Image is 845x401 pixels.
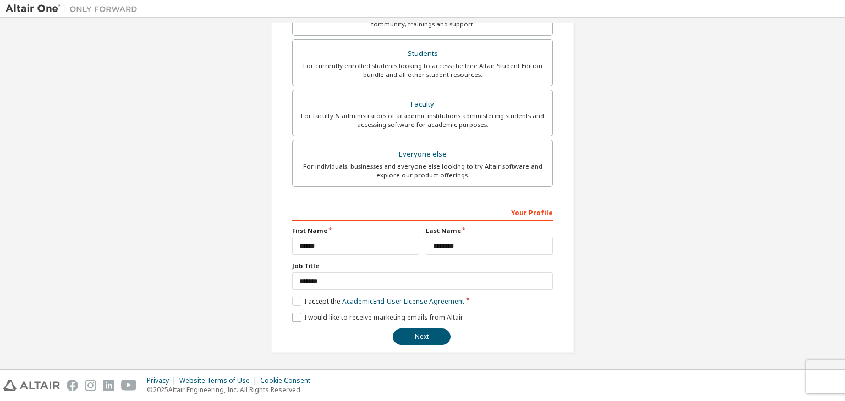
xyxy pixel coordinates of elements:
[179,376,260,385] div: Website Terms of Use
[121,380,137,391] img: youtube.svg
[292,313,463,322] label: I would like to receive marketing emails from Altair
[299,162,546,180] div: For individuals, businesses and everyone else looking to try Altair software and explore our prod...
[260,376,317,385] div: Cookie Consent
[299,112,546,129] div: For faculty & administrators of academic institutions administering students and accessing softwa...
[292,261,553,270] label: Job Title
[85,380,96,391] img: instagram.svg
[147,385,317,394] p: © 2025 Altair Engineering, Inc. All Rights Reserved.
[103,380,114,391] img: linkedin.svg
[292,226,419,235] label: First Name
[3,380,60,391] img: altair_logo.svg
[67,380,78,391] img: facebook.svg
[6,3,143,14] img: Altair One
[147,376,179,385] div: Privacy
[299,97,546,112] div: Faculty
[292,203,553,221] div: Your Profile
[299,62,546,79] div: For currently enrolled students looking to access the free Altair Student Edition bundle and all ...
[342,297,464,306] a: Academic End-User License Agreement
[393,328,451,345] button: Next
[299,46,546,62] div: Students
[426,226,553,235] label: Last Name
[299,147,546,162] div: Everyone else
[292,297,464,306] label: I accept the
